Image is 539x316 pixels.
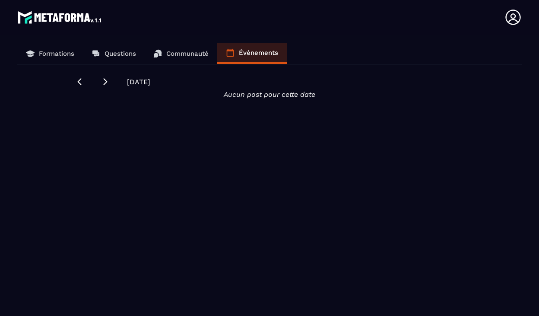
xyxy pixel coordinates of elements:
p: Communauté [166,50,209,57]
img: logo [17,9,103,26]
a: Questions [83,43,145,64]
a: Communauté [145,43,217,64]
span: [DATE] [127,78,150,86]
p: Formations [39,50,74,57]
p: Questions [105,50,136,57]
a: Formations [17,43,83,64]
a: Événements [217,43,287,64]
p: Événements [239,49,278,57]
i: Aucun post pour cette date [224,90,315,99]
